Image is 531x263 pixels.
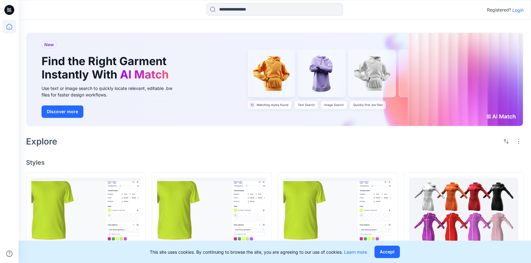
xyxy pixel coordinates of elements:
h4: Styles [26,159,524,166]
a: automation test style [157,178,266,246]
p: This site uses cookies. By continuing to browse the site, you are agreeing to our use of cookies. [150,249,367,255]
span: New [44,41,54,48]
button: Accept [374,246,400,258]
a: Automation [409,178,518,246]
span: AI Match [120,68,169,81]
p: Login [512,7,524,13]
p: Registered? [487,6,511,14]
button: Discover more [42,105,83,118]
a: automation test style [283,178,392,246]
h2: Explore [26,136,57,146]
div: Use text or image search to quickly locate relevant, editable .bw files for faster design workflows. [42,85,181,98]
a: Learn more [344,249,367,255]
a: automation test style [31,178,140,246]
h1: Find the Right Garment Instantly With [42,55,172,81]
